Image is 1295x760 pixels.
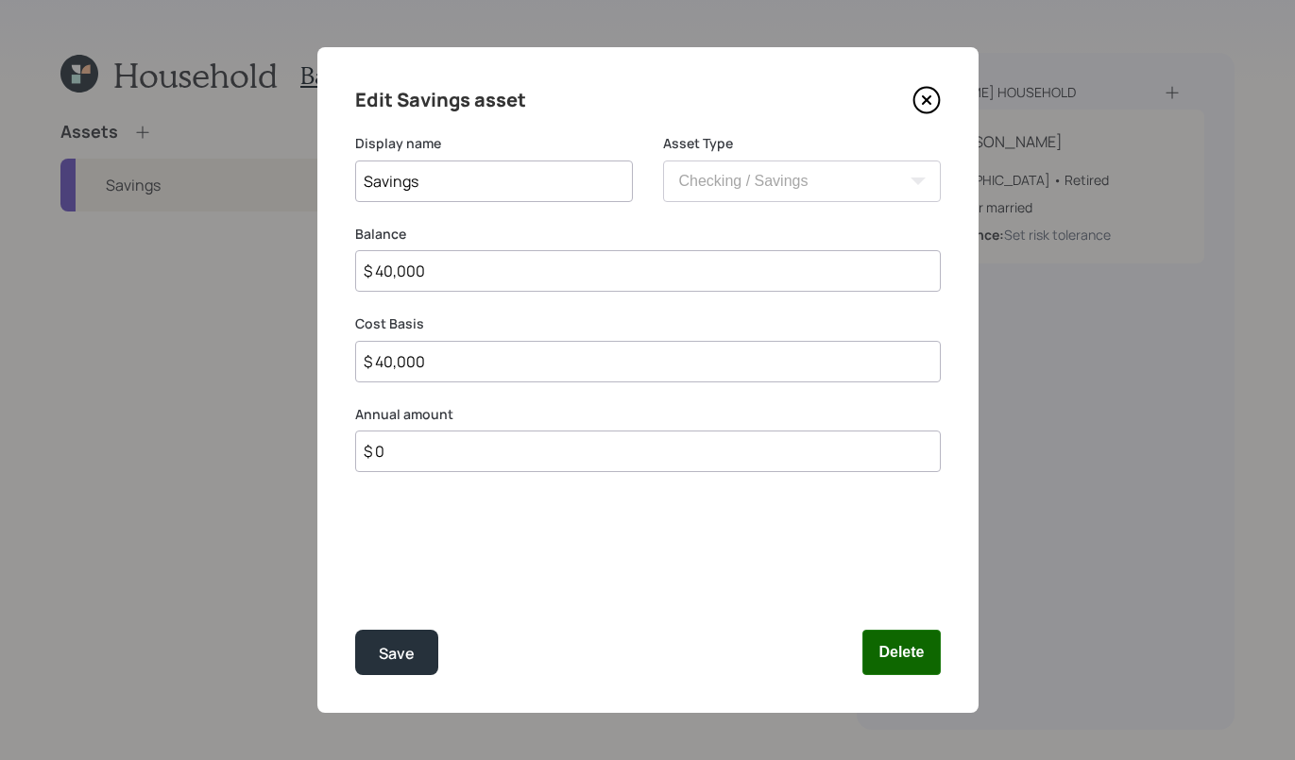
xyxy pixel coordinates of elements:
[355,134,633,153] label: Display name
[663,134,941,153] label: Asset Type
[355,85,526,115] h4: Edit Savings asset
[355,405,941,424] label: Annual amount
[355,314,941,333] label: Cost Basis
[862,630,940,675] button: Delete
[379,641,415,667] div: Save
[355,225,941,244] label: Balance
[355,630,438,675] button: Save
